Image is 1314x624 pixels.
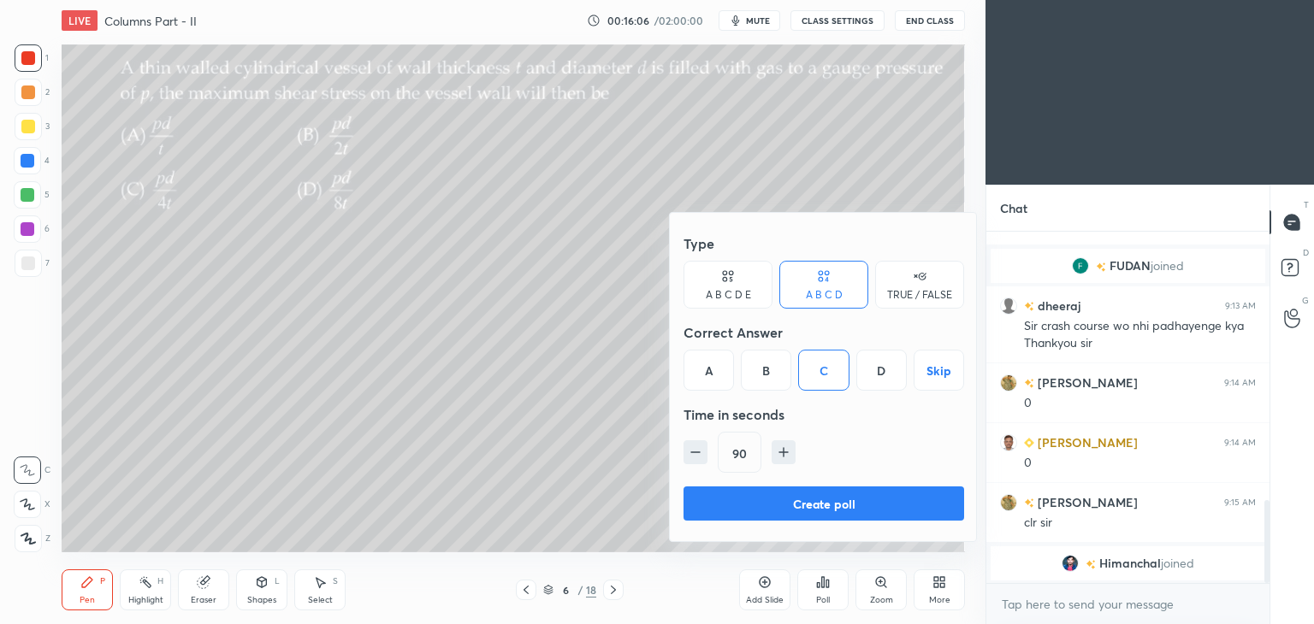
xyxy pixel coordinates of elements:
[684,486,964,521] button: Create poll
[706,290,751,300] div: A B C D E
[914,350,964,391] button: Skip
[806,290,843,300] div: A B C D
[887,290,952,300] div: TRUE / FALSE
[684,227,964,261] div: Type
[798,350,849,391] div: C
[684,315,964,350] div: Correct Answer
[684,397,964,432] div: Time in seconds
[741,350,791,391] div: B
[684,350,734,391] div: A
[856,350,907,391] div: D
